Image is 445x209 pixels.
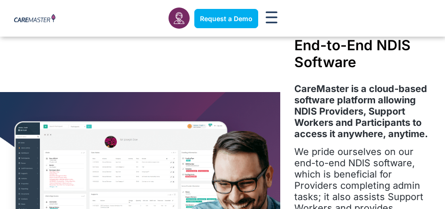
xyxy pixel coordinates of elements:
[200,15,253,23] span: Request a Demo
[194,9,258,28] a: Request a Demo
[294,37,431,70] h1: End-to-End NDIS Software
[294,83,428,139] strong: CareMaster is a cloud-based software platform allowing NDIS Providers, Support Workers and Partic...
[14,14,55,23] img: CareMaster Logo
[263,8,281,29] div: Menu Toggle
